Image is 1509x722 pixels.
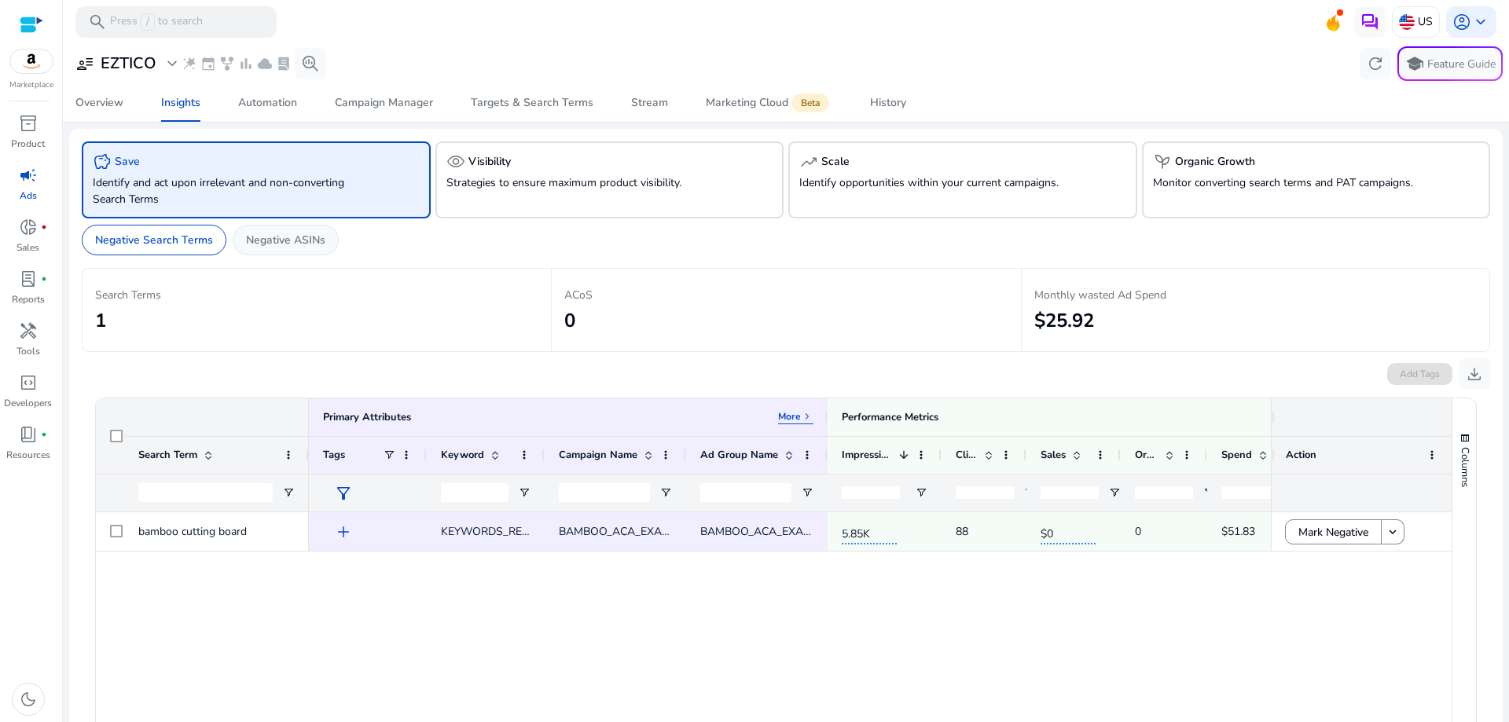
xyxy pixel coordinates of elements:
[138,448,197,462] span: Search Term
[200,56,216,71] span: event
[282,486,295,499] button: Open Filter Menu
[19,218,38,236] span: donut_small
[1041,448,1066,462] span: Sales
[323,448,345,462] span: Tags
[17,344,40,358] p: Tools
[1034,287,1477,303] p: Monthly wasted Ad Spend
[93,174,365,207] p: Identify and act upon irrelevant and non-converting Search Terms
[19,425,38,444] span: book_4
[700,448,778,462] span: Ad Group Name
[706,97,832,109] div: Marketing Cloud
[799,174,1071,191] p: Identify opportunities within your current campaigns.
[446,152,465,171] span: visibility
[559,448,637,462] span: Campaign Name
[1427,57,1496,72] p: Feature Guide
[6,448,50,462] p: Resources
[915,486,927,499] button: Open Filter Menu
[1221,448,1252,462] span: Spend
[238,56,254,71] span: bar_chart
[1397,46,1503,81] button: schoolFeature Guide
[1034,310,1477,332] h2: $25.92
[842,410,938,424] div: Performance Metrics
[4,396,52,410] p: Developers
[101,54,156,73] h3: EZTICO
[334,522,353,541] span: add
[276,56,292,71] span: lab_profile
[295,48,326,79] button: search_insights
[791,93,829,112] span: Beta
[182,56,197,71] span: wand_stars
[95,287,538,303] p: Search Terms
[441,483,509,502] input: Keyword Filter Input
[1286,448,1316,462] span: Action
[95,232,213,248] p: Negative Search Terms
[1471,13,1490,31] span: keyboard_arrow_down
[11,137,45,151] p: Product
[17,240,39,255] p: Sales
[446,174,718,191] p: Strategies to ensure maximum product visibility.
[441,448,484,462] span: Keyword
[778,410,801,423] p: More
[95,310,538,332] h2: 1
[1405,54,1424,73] span: school
[93,152,112,171] span: savings
[110,13,203,31] p: Press to search
[1458,447,1472,487] span: Columns
[19,114,38,133] span: inventory_2
[163,54,182,73] span: expand_more
[659,486,672,499] button: Open Filter Menu
[1153,174,1425,191] p: Monitor converting search terms and PAT campaigns.
[441,524,725,539] span: KEYWORDS_RELATED_TO_YOUR_PRODUCT_CATEGORY
[801,410,813,423] span: keyboard_arrow_right
[870,97,906,108] div: History
[956,448,978,462] span: Clicks
[1175,156,1255,169] h5: Organic Growth
[257,56,273,71] span: cloud
[19,373,38,392] span: code_blocks
[1153,152,1172,171] span: psychiatry
[138,483,273,502] input: Search Term Filter Input
[1023,486,1036,499] button: Open Filter Menu
[19,269,38,288] span: lab_profile
[564,287,1008,303] p: ACoS
[20,189,37,203] p: Ads
[1452,13,1471,31] span: account_circle
[1386,525,1400,539] mat-icon: keyboard_arrow_down
[335,97,433,108] div: Campaign Manager
[41,431,47,438] span: fiber_manual_record
[801,486,813,499] button: Open Filter Menu
[1366,54,1385,73] span: refresh
[115,156,140,169] h5: Save
[1399,14,1415,30] img: us.svg
[468,156,511,169] h5: Visibility
[1418,8,1433,35] p: US
[219,56,235,71] span: family_history
[41,276,47,282] span: fiber_manual_record
[956,515,968,548] p: 88
[9,79,53,91] p: Marketplace
[1202,486,1215,499] button: Open Filter Menu
[700,483,791,502] input: Ad Group Name Filter Input
[19,690,38,709] span: dark_mode
[1285,519,1382,544] button: Mark Negative
[161,97,200,108] div: Insights
[518,486,531,499] button: Open Filter Menu
[323,410,411,424] div: Primary Attributes
[41,224,47,230] span: fiber_manual_record
[631,97,668,108] div: Stream
[19,321,38,340] span: handyman
[75,54,94,73] span: user_attributes
[559,483,650,502] input: Campaign Name Filter Input
[10,49,53,73] img: amazon.svg
[1360,48,1391,79] button: refresh
[1465,365,1484,383] span: download
[1135,448,1158,462] span: Orders
[12,292,45,306] p: Reports
[1298,516,1368,548] span: Mark Negative
[799,152,818,171] span: trending_up
[1221,515,1255,548] p: $51.83
[88,13,107,31] span: search
[238,97,297,108] div: Automation
[334,484,353,503] span: filter_alt
[559,524,680,539] span: BAMBOO_ACA_EXACT_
